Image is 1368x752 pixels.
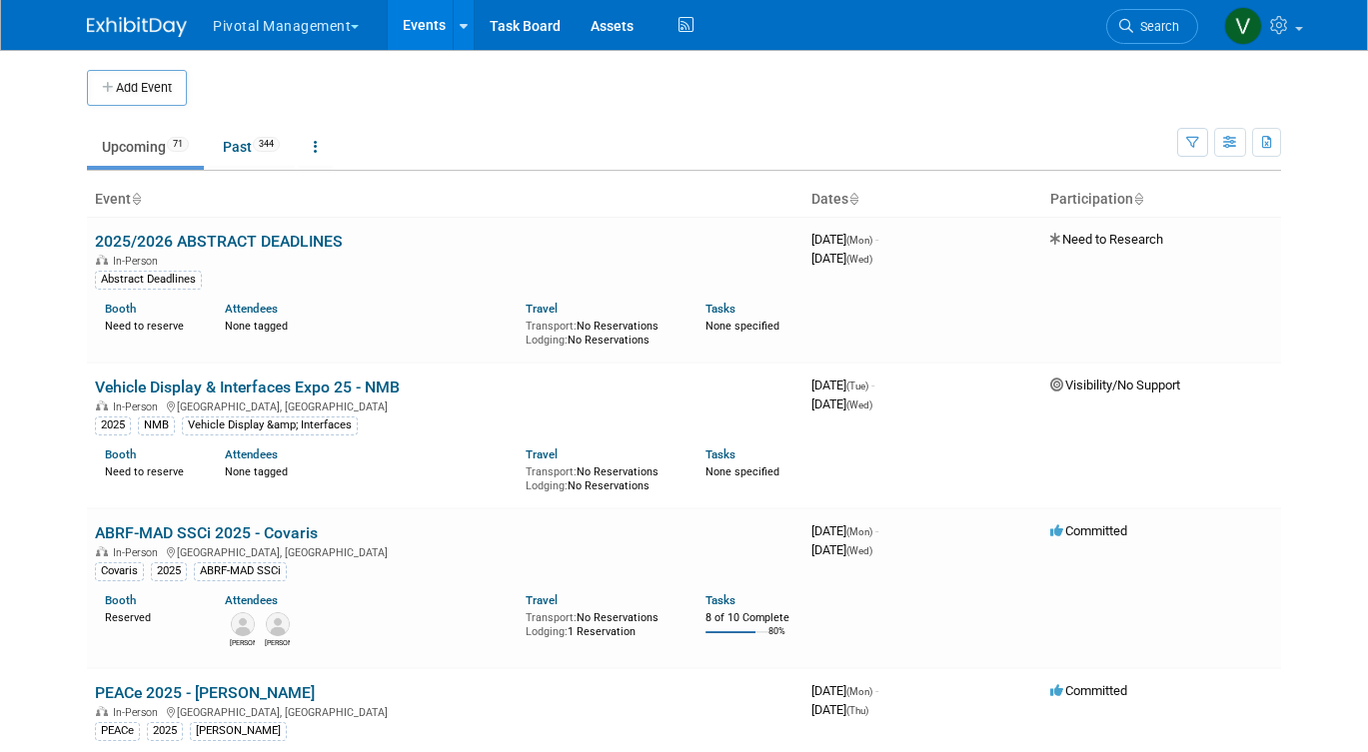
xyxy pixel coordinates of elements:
img: In-Person Event [96,546,108,556]
a: Tasks [705,302,735,316]
div: Reserved [105,607,195,625]
img: Valerie Weld [1224,7,1262,45]
a: Travel [526,447,558,461]
a: Attendees [225,593,278,607]
span: [DATE] [811,377,874,392]
div: NMB [138,416,175,434]
div: No Reservations 1 Reservation [526,607,676,638]
div: No Reservations No Reservations [526,461,676,492]
span: [DATE] [811,396,872,411]
div: None tagged [225,316,510,334]
th: Participation [1042,183,1281,217]
span: Transport: [526,465,577,478]
span: (Mon) [846,686,872,697]
th: Event [87,183,803,217]
div: None tagged [225,461,510,479]
img: ExhibitDay [87,17,187,37]
span: (Mon) [846,235,872,246]
span: Committed [1050,683,1127,698]
div: Sujash Chatterjee [265,636,290,648]
th: Dates [803,183,1042,217]
a: Upcoming71 [87,128,204,166]
div: 8 of 10 Complete [705,611,795,625]
a: Vehicle Display & Interfaces Expo 25 - NMB [95,377,400,396]
span: In-Person [113,546,164,559]
a: Attendees [225,302,278,316]
a: Sort by Start Date [848,191,858,207]
div: No Reservations No Reservations [526,316,676,347]
span: None specified [705,320,779,333]
a: Booth [105,302,136,316]
span: - [871,377,874,392]
div: Vehicle Display &amp; Interfaces [182,416,358,434]
a: Tasks [705,593,735,607]
span: [DATE] [811,683,878,698]
div: ABRF-MAD SSCi [194,562,287,580]
span: (Tue) [846,380,868,391]
span: Lodging: [526,479,568,492]
div: 2025 [147,722,183,740]
span: Transport: [526,320,577,333]
div: 2025 [151,562,187,580]
a: Travel [526,593,558,607]
img: In-Person Event [96,400,108,410]
a: Past344 [208,128,295,166]
div: [GEOGRAPHIC_DATA], [GEOGRAPHIC_DATA] [95,397,795,413]
a: Travel [526,302,558,316]
span: Search [1133,19,1179,34]
span: Transport: [526,611,577,624]
div: [GEOGRAPHIC_DATA], [GEOGRAPHIC_DATA] [95,703,795,719]
img: In-Person Event [96,706,108,716]
img: Sujash Chatterjee [266,612,290,636]
a: Tasks [705,447,735,461]
a: Sort by Participation Type [1133,191,1143,207]
span: Visibility/No Support [1050,377,1180,392]
span: [DATE] [811,523,878,538]
span: [DATE] [811,702,868,717]
a: Search [1106,9,1198,44]
span: (Wed) [846,399,872,410]
span: In-Person [113,706,164,719]
span: - [875,232,878,247]
span: [DATE] [811,542,872,557]
span: Lodging: [526,334,568,347]
a: 2025/2026 ABSTRACT DEADLINES [95,232,343,251]
div: [GEOGRAPHIC_DATA], [GEOGRAPHIC_DATA] [95,543,795,559]
div: Need to reserve [105,316,195,334]
span: Lodging: [526,625,568,638]
a: PEACe 2025 - [PERSON_NAME] [95,683,315,702]
span: In-Person [113,400,164,413]
span: Committed [1050,523,1127,538]
span: Need to Research [1050,232,1163,247]
a: ABRF-MAD SSCi 2025 - Covaris [95,523,318,542]
span: - [875,683,878,698]
span: - [875,523,878,538]
span: (Wed) [846,254,872,265]
a: Attendees [225,447,278,461]
span: In-Person [113,255,164,268]
span: [DATE] [811,251,872,266]
a: Sort by Event Name [131,191,141,207]
img: In-Person Event [96,255,108,265]
span: 344 [253,137,280,152]
a: Booth [105,447,136,461]
span: (Mon) [846,526,872,537]
a: Booth [105,593,136,607]
span: None specified [705,465,779,478]
img: Melissa Gabello [231,612,255,636]
span: (Wed) [846,545,872,556]
td: 80% [768,626,785,653]
div: Abstract Deadlines [95,271,202,289]
span: (Thu) [846,705,868,716]
div: Melissa Gabello [230,636,255,648]
span: 71 [167,137,189,152]
button: Add Event [87,70,187,106]
div: Covaris [95,562,144,580]
div: 2025 [95,416,131,434]
div: [PERSON_NAME] [190,722,287,740]
span: [DATE] [811,232,878,247]
div: PEACe [95,722,140,740]
div: Need to reserve [105,461,195,479]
